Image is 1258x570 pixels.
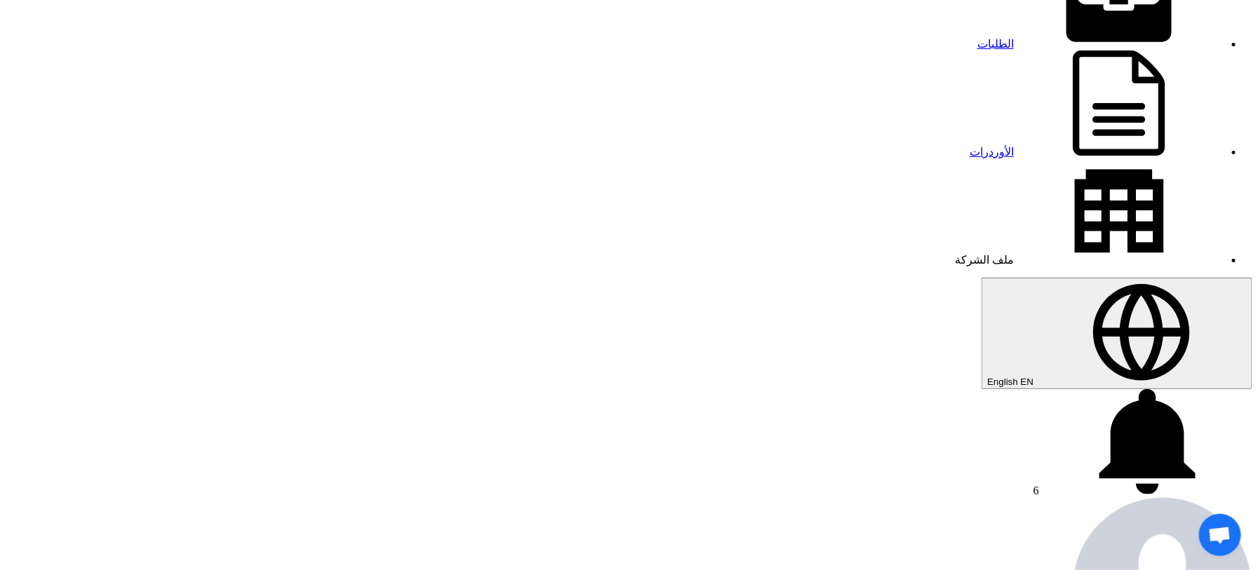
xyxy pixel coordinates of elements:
span: English [987,376,1018,387]
a: الأوردرات [970,146,1224,158]
a: Open chat [1199,514,1241,556]
span: 6 [1033,484,1039,496]
a: الطلبات [977,38,1224,50]
span: EN [1021,376,1034,387]
button: English EN [982,278,1252,389]
a: ملف الشركة [955,254,1224,266]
